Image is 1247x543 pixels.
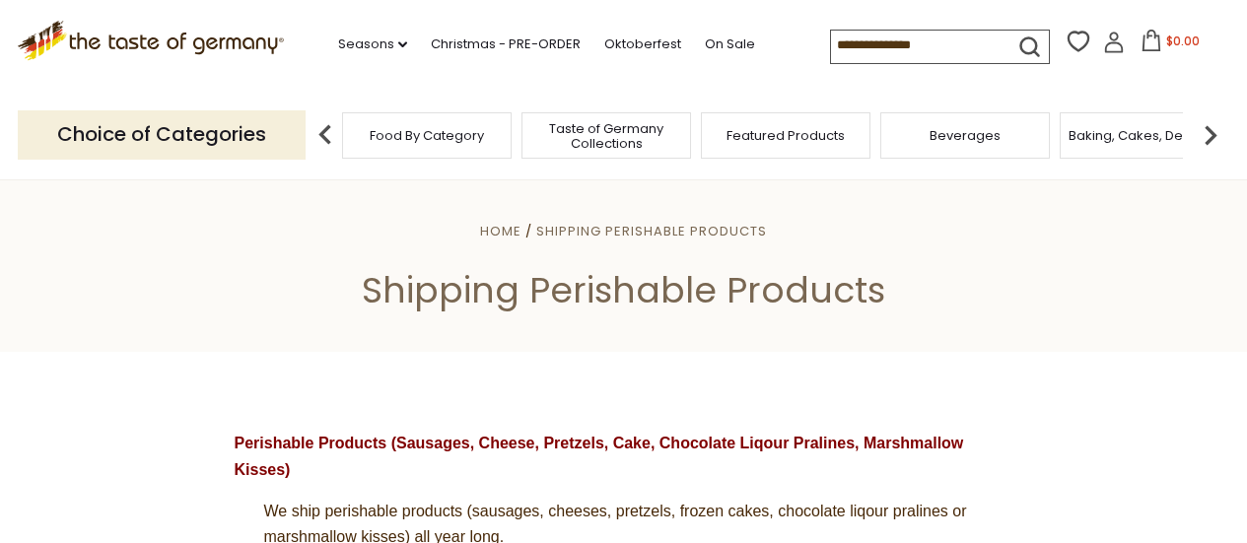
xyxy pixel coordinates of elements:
a: Featured Products [727,128,845,143]
a: Shipping Perishable Products [536,222,767,240]
a: On Sale [705,34,755,55]
a: Taste of Germany Collections [527,121,685,151]
a: Christmas - PRE-ORDER [431,34,581,55]
a: Oktoberfest [604,34,681,55]
span: $0.00 [1166,33,1200,49]
a: Food By Category [370,128,484,143]
a: Home [480,222,521,240]
img: next arrow [1191,115,1230,155]
h1: Shipping Perishable Products [61,268,1186,312]
img: previous arrow [306,115,345,155]
a: Beverages [930,128,1001,143]
strong: Perishable Products (Sausages, Cheese, Pretzels, Cake, Chocolate Liqour Pralines, Marshmallow Kis... [235,435,964,478]
a: Seasons [338,34,407,55]
p: Choice of Categories [18,110,306,159]
button: $0.00 [1129,30,1212,59]
a: Baking, Cakes, Desserts [1069,128,1221,143]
